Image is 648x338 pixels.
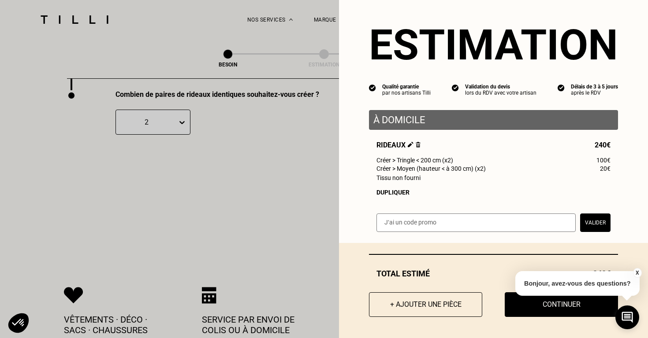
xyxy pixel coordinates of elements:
[452,84,459,92] img: icon list info
[369,84,376,92] img: icon list info
[558,84,565,92] img: icon list info
[571,84,618,90] div: Délais de 3 à 5 jours
[376,165,486,172] span: Créer > Moyen (hauteur < à 300 cm) (x2)
[408,142,413,147] img: Éditer
[373,114,614,125] p: À domicile
[382,84,431,90] div: Qualité garantie
[376,189,611,196] div: Dupliquer
[376,213,576,232] input: J‘ai un code promo
[376,174,421,181] span: Tissu non fourni
[465,84,536,90] div: Validation du devis
[580,213,611,232] button: Valider
[515,271,640,296] p: Bonjour, avez-vous des questions?
[465,90,536,96] div: lors du RDV avec votre artisan
[382,90,431,96] div: par nos artisans Tilli
[600,165,611,172] span: 20€
[369,292,482,317] button: + Ajouter une pièce
[369,20,618,70] section: Estimation
[376,157,453,164] span: Créer > Tringle < 200 cm (x2)
[376,141,421,149] span: Rideaux
[595,141,611,149] span: 240€
[369,269,618,278] div: Total estimé
[505,292,618,317] button: Continuer
[596,157,611,164] span: 100€
[633,268,641,278] button: X
[416,142,421,147] img: Supprimer
[571,90,618,96] div: après le RDV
